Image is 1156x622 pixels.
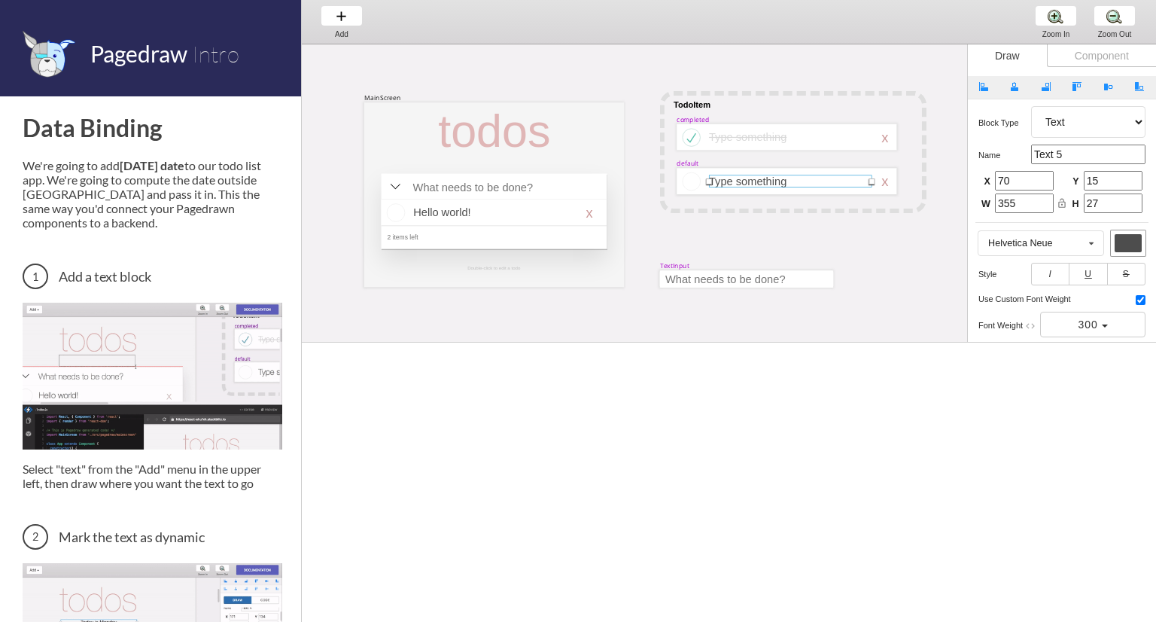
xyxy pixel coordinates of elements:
[660,261,689,270] div: TextInput
[1031,263,1069,285] button: I
[1085,269,1092,279] u: U
[120,158,184,172] strong: [DATE] date
[1070,198,1079,212] span: H
[978,118,1031,127] h5: Block type
[23,158,282,230] p: We're going to add to our todo list app. We're going to compute the date outside [GEOGRAPHIC_DATA...
[192,40,239,68] span: Intro
[978,151,1031,160] h5: name
[1070,175,1079,189] span: Y
[364,93,401,102] div: MainScreen
[23,264,282,289] h3: Add a text block
[1025,321,1036,331] i: code
[333,8,349,24] img: baseline-add-24px.svg
[1107,263,1145,285] button: S
[1106,8,1122,24] img: zoom-minus.png
[1057,198,1067,209] i: lock_open
[968,44,1047,67] div: Draw
[1086,30,1143,38] div: Zoom Out
[988,239,1052,248] div: Helvetica Neue
[1048,269,1051,279] i: I
[23,524,282,550] h3: Mark the text as dynamic
[1031,145,1145,164] input: Text 5
[23,113,282,142] h1: Data Binding
[978,321,1023,330] span: font weight
[981,175,990,189] span: X
[1047,44,1156,67] div: Component
[23,462,282,490] p: Select "text" from the "Add" menu in the upper left, then draw where you want the text to go
[978,270,1031,279] h5: style
[313,30,370,38] div: Add
[1123,269,1130,279] s: S
[881,130,888,145] div: x
[23,303,282,449] img: clip of: going to add -> text -> draw -> type "Today is Monday"
[1027,30,1085,38] div: Zoom In
[981,198,990,212] span: W
[1048,8,1063,24] img: zoom-plus.png
[881,174,888,190] div: x
[23,30,75,78] img: favicon.png
[978,294,1075,303] h5: use custom font weight
[90,40,187,67] span: Pagedraw
[1136,295,1145,305] input: use custom font weight
[1069,263,1107,285] button: U
[1078,319,1097,331] span: 300
[677,159,698,168] div: default
[1040,312,1145,337] button: 300
[677,115,709,124] div: completed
